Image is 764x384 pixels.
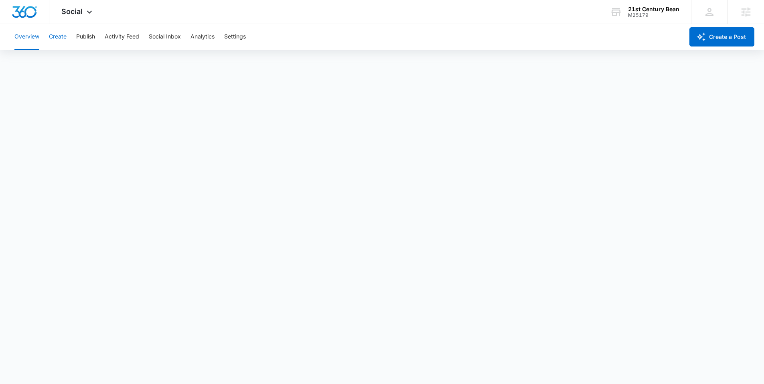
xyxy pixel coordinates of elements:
div: account id [628,12,679,18]
button: Activity Feed [105,24,139,50]
button: Social Inbox [149,24,181,50]
button: Publish [76,24,95,50]
div: account name [628,6,679,12]
button: Create [49,24,67,50]
button: Analytics [190,24,215,50]
button: Settings [224,24,246,50]
button: Create a Post [689,27,754,46]
button: Overview [14,24,39,50]
span: Social [61,7,83,16]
